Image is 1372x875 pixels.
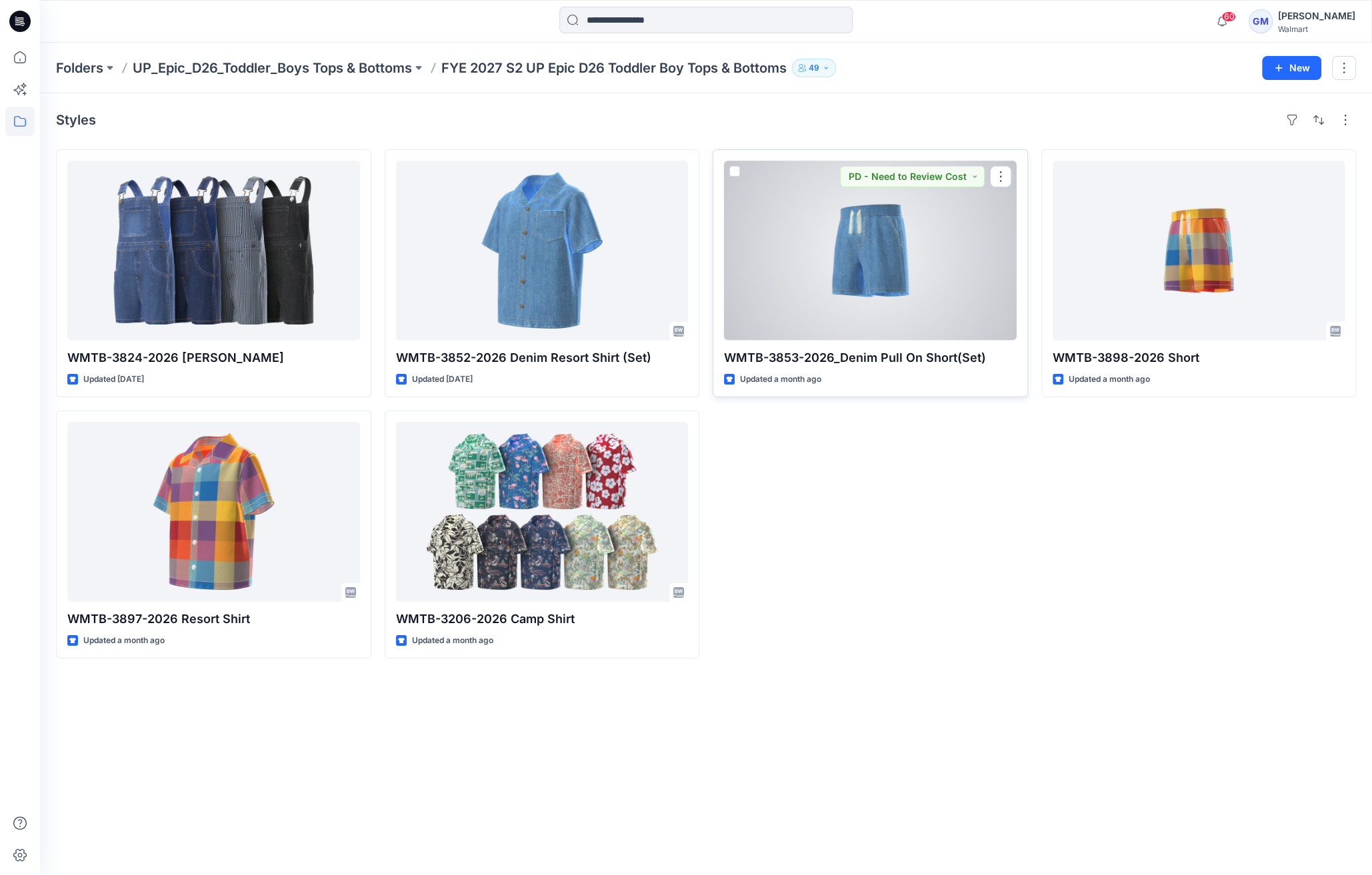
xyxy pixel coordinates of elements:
span: 60 [1221,11,1236,22]
p: WMTB-3824-2026 [PERSON_NAME] [67,349,360,367]
h4: Styles [56,112,96,128]
a: WMTB-3852-2026 Denim Resort Shirt (Set) [396,161,689,341]
a: WMTB-3824-2026 Shortall [67,161,360,341]
a: WMTB-3897-2026 Resort Shirt [67,422,360,602]
p: WMTB-3853-2026_Denim Pull On Short(Set) [724,349,1017,367]
a: WMTB-3206-2026 Camp Shirt [396,422,689,602]
button: 49 [792,59,836,77]
a: Folders [56,59,103,77]
p: 49 [809,61,819,75]
p: WMTB-3852-2026 Denim Resort Shirt (Set) [396,349,689,367]
div: GM [1249,9,1273,33]
p: WMTB-3206-2026 Camp Shirt [396,610,689,628]
p: WMTB-3897-2026 Resort Shirt [67,610,360,628]
div: Walmart [1278,24,1355,34]
p: Updated a month ago [83,634,165,648]
p: Updated [DATE] [412,373,473,387]
a: WMTB-3898-2026 Short [1053,161,1345,341]
div: [PERSON_NAME] [1278,8,1355,24]
button: New [1262,56,1321,80]
p: Updated a month ago [412,634,493,648]
a: WMTB-3853-2026_Denim Pull On Short(Set) [724,161,1017,341]
p: Updated a month ago [1069,373,1150,387]
a: UP_Epic_D26_Toddler_Boys Tops & Bottoms [133,59,412,77]
p: Updated a month ago [740,373,821,387]
p: FYE 2027 S2 UP Epic D26 Toddler Boy Tops & Bottoms [441,59,787,77]
p: WMTB-3898-2026 Short [1053,349,1345,367]
p: Updated [DATE] [83,373,144,387]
